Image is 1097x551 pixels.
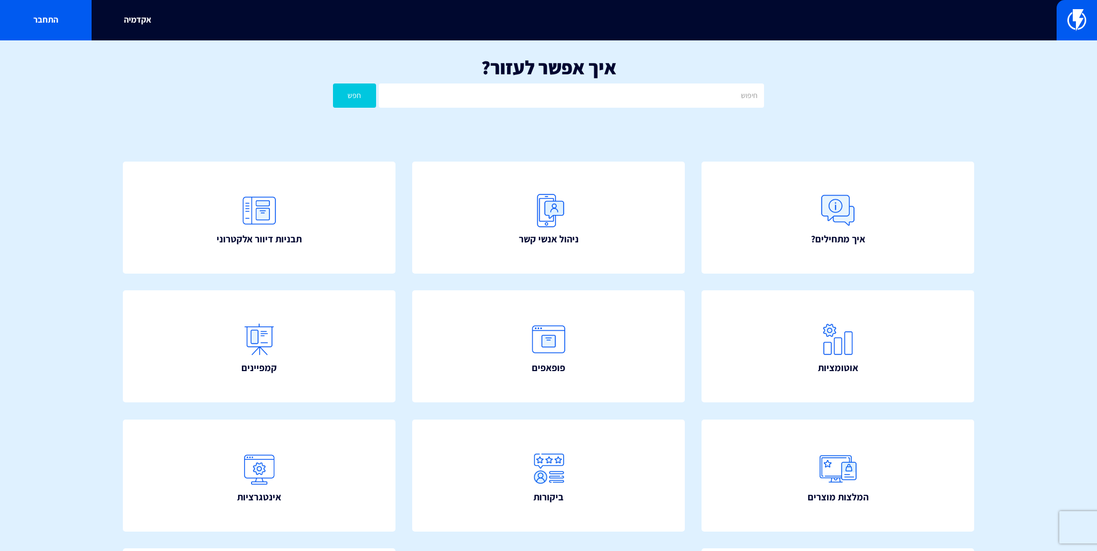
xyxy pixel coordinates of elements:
a: אינטגרציות [123,420,395,532]
span: ניהול אנשי קשר [519,232,579,246]
input: חיפוש מהיר... [306,8,791,33]
button: חפש [333,83,376,108]
input: חיפוש [379,83,764,108]
span: המלצות מוצרים [808,490,869,504]
span: ביקורות [533,490,564,504]
span: תבניות דיוור אלקטרוני [217,232,302,246]
a: אוטומציות [702,290,974,402]
span: איך מתחילים? [811,232,865,246]
a: המלצות מוצרים [702,420,974,532]
a: תבניות דיוור אלקטרוני [123,162,395,274]
a: פופאפים [412,290,685,402]
span: פופאפים [532,361,565,375]
h1: איך אפשר לעזור? [16,57,1081,78]
span: קמפיינים [241,361,277,375]
span: אינטגרציות [237,490,281,504]
a: ביקורות [412,420,685,532]
a: איך מתחילים? [702,162,974,274]
a: קמפיינים [123,290,395,402]
a: ניהול אנשי קשר [412,162,685,274]
span: אוטומציות [818,361,858,375]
